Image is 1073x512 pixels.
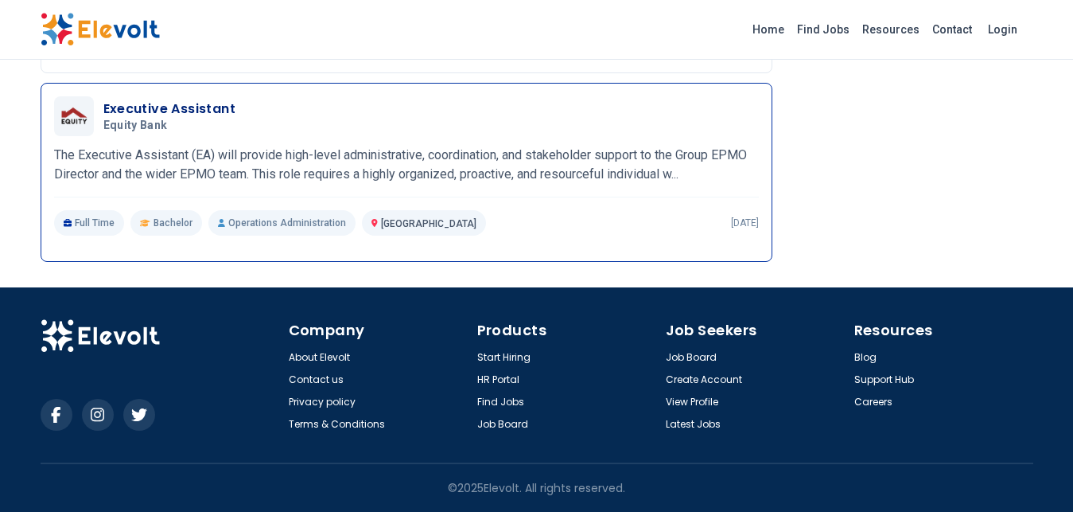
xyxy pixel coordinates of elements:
[854,351,877,364] a: Blog
[208,210,356,236] p: Operations Administration
[381,218,476,229] span: [GEOGRAPHIC_DATA]
[666,351,717,364] a: Job Board
[54,146,759,184] p: The Executive Assistant (EA) will provide high-level administrative, coordination, and stakeholde...
[666,396,718,408] a: View Profile
[54,210,125,236] p: Full Time
[856,17,926,42] a: Resources
[666,319,845,342] h4: Job Seekers
[477,351,531,364] a: Start Hiring
[103,100,236,119] h3: Executive Assistant
[154,217,192,229] span: Bachelor
[289,319,468,342] h4: Company
[289,373,344,386] a: Contact us
[666,373,742,386] a: Create Account
[477,396,524,408] a: Find Jobs
[289,351,350,364] a: About Elevolt
[854,373,914,386] a: Support Hub
[926,17,978,42] a: Contact
[731,217,759,229] p: [DATE]
[477,373,519,386] a: HR Portal
[103,119,168,133] span: Equity Bank
[854,319,1033,342] h4: Resources
[993,436,1073,512] iframe: Chat Widget
[58,105,90,127] img: Equity Bank
[978,14,1027,45] a: Login
[448,480,625,496] p: © 2025 Elevolt. All rights reserved.
[477,418,528,431] a: Job Board
[289,418,385,431] a: Terms & Conditions
[54,96,759,236] a: Equity BankExecutive AssistantEquity BankThe Executive Assistant (EA) will provide high-level adm...
[666,418,721,431] a: Latest Jobs
[477,319,656,342] h4: Products
[41,13,160,46] img: Elevolt
[746,17,791,42] a: Home
[289,396,356,408] a: Privacy policy
[854,396,892,408] a: Careers
[791,17,856,42] a: Find Jobs
[41,319,160,353] img: Elevolt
